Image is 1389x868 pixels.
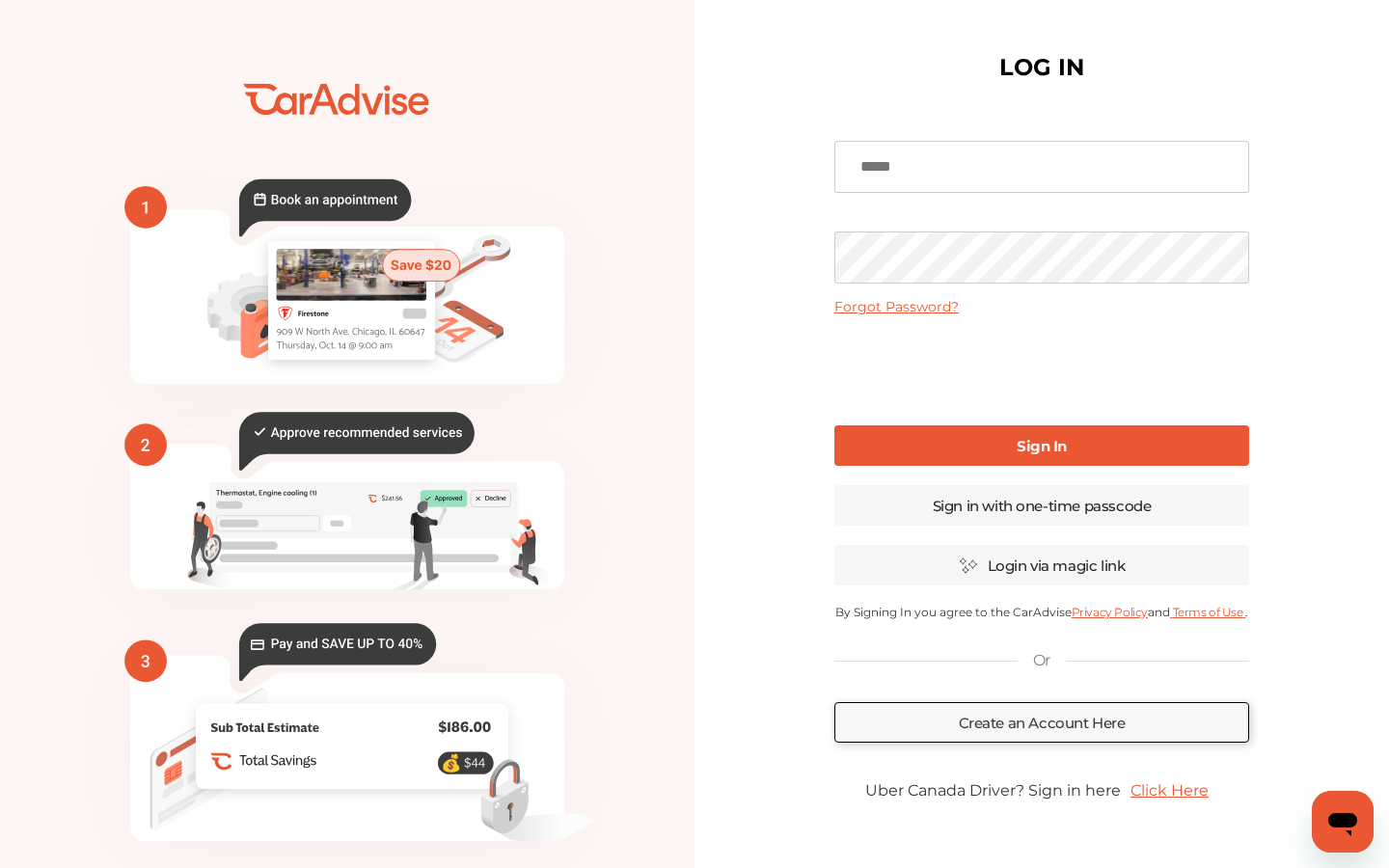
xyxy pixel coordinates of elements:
[999,58,1084,77] h1: LOG IN
[441,753,462,773] text: 💰
[1170,605,1245,619] a: Terms of Use
[865,781,1121,800] span: Uber Canada Driver? Sign in here
[834,298,959,315] a: Forgot Password?
[895,331,1188,406] iframe: reCAPTCHA
[1033,650,1050,671] p: Or
[834,605,1249,619] p: By Signing In you agree to the CarAdvise and .
[1017,437,1067,455] b: Sign In
[1312,791,1374,853] iframe: Button to launch messaging window
[834,485,1249,526] a: Sign in with one-time passcode
[834,425,1249,466] a: Sign In
[834,545,1249,585] a: Login via magic link
[1121,772,1218,809] a: Click Here
[959,556,978,575] img: magic_icon.32c66aac.svg
[834,702,1249,743] a: Create an Account Here
[1072,605,1148,619] a: Privacy Policy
